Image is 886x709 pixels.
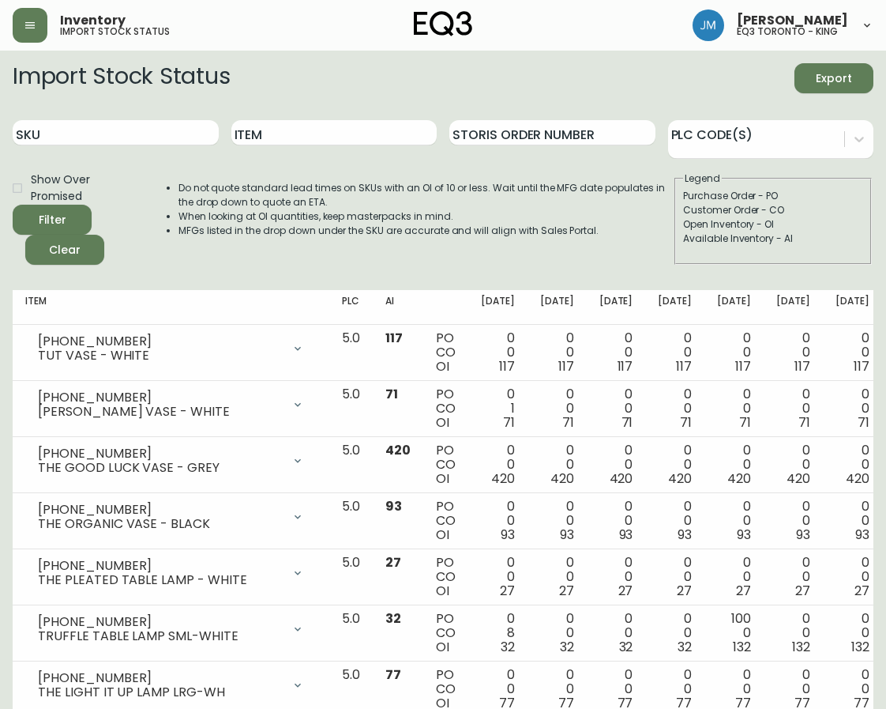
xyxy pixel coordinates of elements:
span: OI [436,638,449,656]
span: 420 [668,470,692,488]
span: 132 [851,638,869,656]
li: Do not quote standard lead times on SKUs with an OI of 10 or less. Wait until the MFG date popula... [178,181,673,209]
span: 71 [680,413,692,432]
div: 0 0 [658,556,692,598]
div: THE LIGHT IT UP LAMP LRG-WH [38,685,282,700]
div: TRUFFLE TABLE LAMP SML-WHITE [38,629,282,643]
div: 0 0 [776,556,810,598]
span: 27 [559,582,574,600]
span: 93 [855,526,869,544]
span: 32 [619,638,633,656]
div: 0 0 [481,443,515,486]
img: logo [414,11,472,36]
img: b88646003a19a9f750de19192e969c24 [693,9,724,41]
div: 0 0 [717,387,751,430]
div: Open Inventory - OI [683,217,863,232]
span: 93 [501,526,515,544]
span: 27 [385,553,401,571]
div: [PHONE_NUMBER]THE PLEATED TABLE LAMP - WHITE [25,556,317,590]
div: 0 8 [481,612,515,654]
div: THE PLEATED TABLE LAMP - WHITE [38,573,282,587]
div: 0 0 [599,500,633,542]
div: 0 0 [540,612,574,654]
div: PO CO [436,387,456,430]
span: 117 [794,357,810,375]
div: 0 0 [835,500,869,542]
td: 5.0 [329,437,373,493]
li: MFGs listed in the drop down under the SKU are accurate and will align with Sales Portal. [178,224,673,238]
span: Inventory [60,14,126,27]
div: [PHONE_NUMBER]TRUFFLE TABLE LAMP SML-WHITE [25,612,317,647]
div: 0 0 [835,556,869,598]
span: 117 [499,357,515,375]
span: 420 [846,470,869,488]
div: Available Inventory - AI [683,232,863,246]
span: 117 [385,329,403,347]
span: OI [436,470,449,488]
div: [PHONE_NUMBER]TUT VASE - WHITE [25,331,317,366]
div: 0 0 [540,443,574,486]
div: 0 0 [835,331,869,374]
span: Show Over Promised [31,172,134,205]
span: 420 [385,441,411,459]
th: [DATE] [823,290,882,325]
div: Customer Order - CO [683,203,863,217]
div: [PHONE_NUMBER] [38,447,282,461]
span: 420 [610,470,633,488]
div: [PHONE_NUMBER][PERSON_NAME] VASE - WHITE [25,387,317,422]
span: 32 [385,609,401,628]
span: 93 [385,497,402,515]
div: 0 0 [835,387,869,430]
span: 27 [677,582,692,600]
div: PO CO [436,612,456,654]
div: Filter [39,210,66,230]
legend: Legend [683,172,722,186]
div: 0 0 [658,387,692,430]
span: 117 [558,357,574,375]
div: 0 0 [540,556,574,598]
div: 0 0 [599,331,633,374]
th: [DATE] [704,290,764,325]
div: 0 0 [658,500,692,542]
button: Export [794,63,873,93]
span: 32 [678,638,692,656]
td: 5.0 [329,381,373,437]
span: [PERSON_NAME] [737,14,848,27]
div: 0 0 [481,331,515,374]
div: 0 0 [835,612,869,654]
span: Clear [38,240,92,260]
th: [DATE] [527,290,587,325]
div: 0 0 [658,443,692,486]
div: PO CO [436,331,456,374]
td: 5.0 [329,605,373,662]
span: OI [436,357,449,375]
span: 27 [618,582,633,600]
span: 27 [854,582,869,600]
span: 77 [385,666,401,684]
div: PO CO [436,556,456,598]
span: 117 [854,357,869,375]
div: 0 0 [658,612,692,654]
span: 27 [795,582,810,600]
div: [PHONE_NUMBER]THE GOOD LUCK VASE - GREY [25,443,317,478]
span: OI [436,413,449,432]
div: PO CO [436,443,456,486]
th: Item [13,290,329,325]
h5: eq3 toronto - king [737,27,838,36]
div: PO CO [436,500,456,542]
span: 132 [733,638,751,656]
span: 420 [550,470,574,488]
span: 93 [737,526,751,544]
div: Purchase Order - PO [683,189,863,203]
span: 93 [678,526,692,544]
div: 0 0 [599,387,633,430]
div: 0 0 [481,556,515,598]
div: [PHONE_NUMBER] [38,559,282,573]
div: [PHONE_NUMBER] [38,334,282,349]
div: [PERSON_NAME] VASE - WHITE [38,405,282,419]
span: 420 [787,470,810,488]
div: 0 0 [835,443,869,486]
span: 117 [618,357,633,375]
th: AI [373,290,423,325]
span: 93 [560,526,574,544]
